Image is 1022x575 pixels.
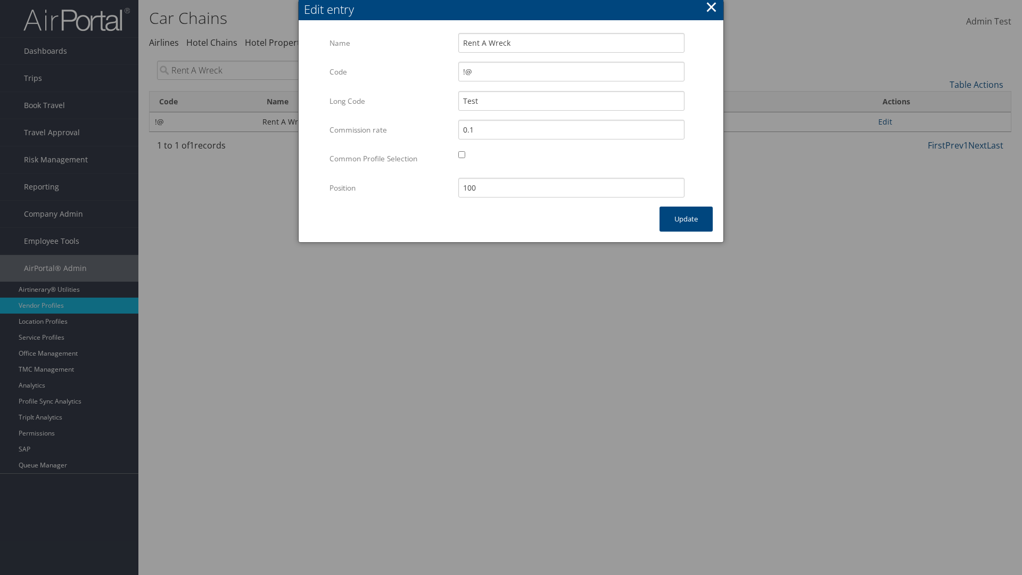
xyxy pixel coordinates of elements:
[329,178,450,198] label: Position
[329,33,450,53] label: Name
[329,120,450,140] label: Commission rate
[304,1,723,18] div: Edit entry
[329,91,450,111] label: Long Code
[660,207,713,232] button: Update
[329,149,450,169] label: Common Profile Selection
[329,62,450,82] label: Code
